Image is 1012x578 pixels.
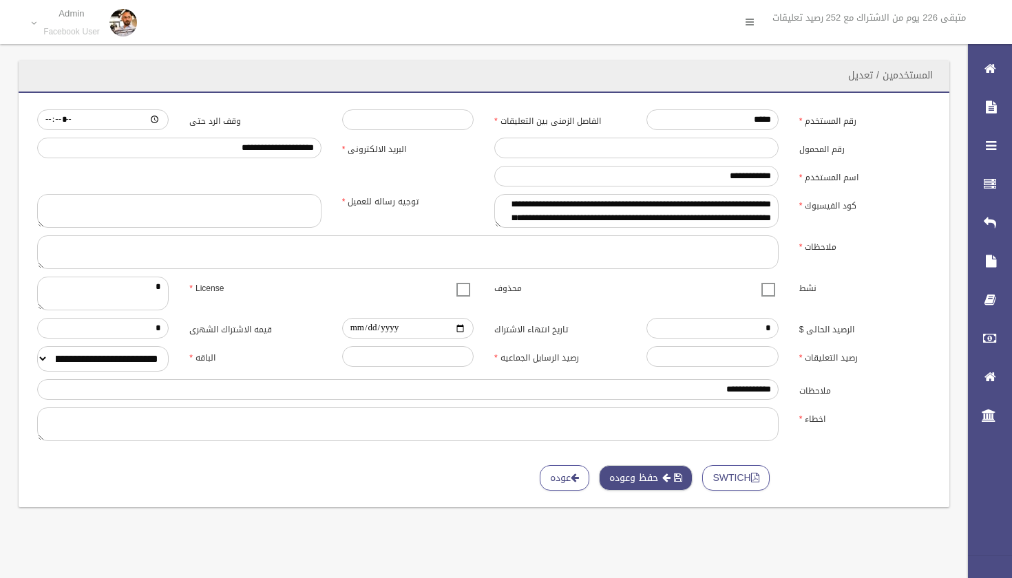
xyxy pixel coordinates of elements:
[789,194,941,213] label: كود الفيسبوك
[179,109,331,129] label: وقف الرد حتى
[789,277,941,296] label: نشط
[484,318,636,337] label: تاريخ انتهاء الاشتراك
[789,318,941,337] label: الرصيد الحالى $
[789,109,941,129] label: رقم المستخدم
[789,166,941,185] label: اسم المستخدم
[179,346,331,365] label: الباقه
[789,346,941,365] label: رصيد التعليقات
[702,465,769,491] button: Swtich
[484,346,636,365] label: رصيد الرسايل الجماعيه
[832,62,949,89] header: المستخدمين / تعديل
[332,194,484,209] label: توجيه رساله للعميل
[484,109,636,129] label: الفاصل الزمنى بين التعليقات
[484,277,636,296] label: محذوف
[789,407,941,427] label: اخطاء
[789,235,941,255] label: ملاحظات
[43,27,100,37] small: Facebook User
[599,465,693,491] button: حفظ وعوده
[43,8,100,19] p: admin
[179,318,331,337] label: قيمه الاشتراك الشهرى
[332,138,484,157] label: البريد الالكترونى
[789,138,941,157] label: رقم المحمول
[540,465,589,491] a: عوده
[179,277,331,296] label: License
[789,379,941,398] label: ملاحظات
